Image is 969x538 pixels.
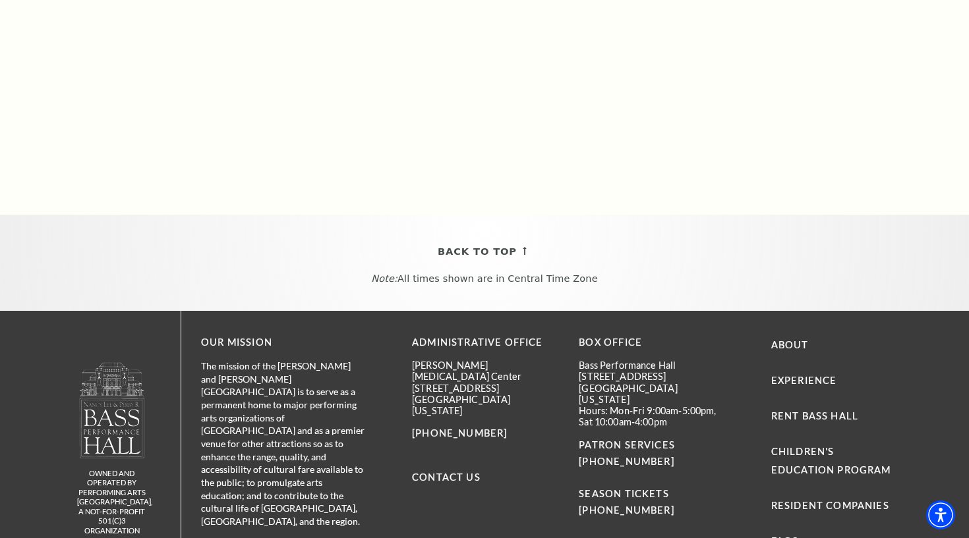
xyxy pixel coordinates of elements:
[412,360,559,383] p: [PERSON_NAME][MEDICAL_DATA] Center
[412,383,559,394] p: [STREET_ADDRESS]
[371,273,397,284] em: Note:
[926,500,955,529] div: Accessibility Menu
[412,335,559,351] p: Administrative Office
[579,335,726,351] p: BOX OFFICE
[201,360,366,528] p: The mission of the [PERSON_NAME] and [PERSON_NAME][GEOGRAPHIC_DATA] is to serve as a permanent ho...
[579,360,726,371] p: Bass Performance Hall
[771,339,809,350] a: About
[771,446,891,476] a: Children's Education Program
[78,362,146,458] img: owned and operated by Performing Arts Fort Worth, A NOT-FOR-PROFIT 501(C)3 ORGANIZATION
[201,335,366,351] p: OUR MISSION
[579,383,726,406] p: [GEOGRAPHIC_DATA][US_STATE]
[412,425,559,442] p: [PHONE_NUMBER]
[771,375,837,386] a: Experience
[77,469,146,536] p: owned and operated by Performing Arts [GEOGRAPHIC_DATA], A NOT-FOR-PROFIT 501(C)3 ORGANIZATION
[579,437,726,470] p: PATRON SERVICES [PHONE_NUMBER]
[412,394,559,417] p: [GEOGRAPHIC_DATA][US_STATE]
[579,405,726,428] p: Hours: Mon-Fri 9:00am-5:00pm, Sat 10:00am-4:00pm
[771,500,889,511] a: Resident Companies
[412,471,481,483] a: Contact Us
[771,410,858,421] a: Rent Bass Hall
[579,371,726,382] p: [STREET_ADDRESS]
[13,273,956,284] p: All times shown are in Central Time Zone
[579,470,726,520] p: SEASON TICKETS [PHONE_NUMBER]
[438,244,517,260] span: Back To Top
